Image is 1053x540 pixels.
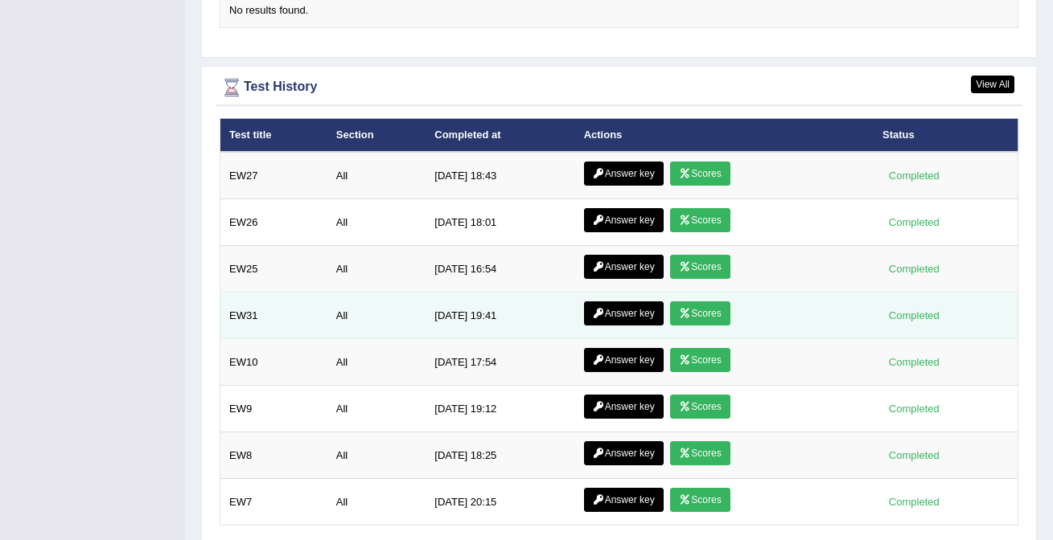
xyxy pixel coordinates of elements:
[882,400,945,417] div: Completed
[327,118,426,152] th: Section
[327,246,426,292] td: All
[670,208,730,232] a: Scores
[220,386,327,432] td: EW9
[426,292,574,339] td: [DATE] 19:41
[882,214,945,231] div: Completed
[882,493,945,510] div: Completed
[584,162,664,186] a: Answer key
[220,246,327,292] td: EW25
[220,118,327,152] th: Test title
[426,118,574,152] th: Completed at
[670,348,730,372] a: Scores
[971,76,1014,93] a: View All
[584,255,664,279] a: Answer key
[327,339,426,386] td: All
[575,118,874,152] th: Actions
[874,118,1018,152] th: Status
[426,246,574,292] td: [DATE] 16:54
[670,301,730,325] a: Scores
[220,152,327,199] td: EW27
[426,386,574,432] td: [DATE] 19:12
[882,354,945,370] div: Completed
[670,441,730,465] a: Scores
[584,395,664,419] a: Answer key
[882,307,945,324] div: Completed
[882,447,945,464] div: Completed
[327,432,426,479] td: All
[584,488,664,512] a: Answer key
[670,162,730,186] a: Scores
[327,479,426,526] td: All
[584,441,664,465] a: Answer key
[220,432,327,479] td: EW8
[327,152,426,199] td: All
[584,348,664,372] a: Answer key
[882,260,945,277] div: Completed
[220,292,327,339] td: EW31
[220,76,1018,100] div: Test History
[426,479,574,526] td: [DATE] 20:15
[229,3,1009,18] div: No results found.
[584,208,664,232] a: Answer key
[670,255,730,279] a: Scores
[670,488,730,512] a: Scores
[670,395,730,419] a: Scores
[220,199,327,246] td: EW26
[426,152,574,199] td: [DATE] 18:43
[426,339,574,386] td: [DATE] 17:54
[426,199,574,246] td: [DATE] 18:01
[220,339,327,386] td: EW10
[882,167,945,184] div: Completed
[327,292,426,339] td: All
[426,432,574,479] td: [DATE] 18:25
[327,386,426,432] td: All
[327,199,426,246] td: All
[584,301,664,325] a: Answer key
[220,479,327,526] td: EW7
